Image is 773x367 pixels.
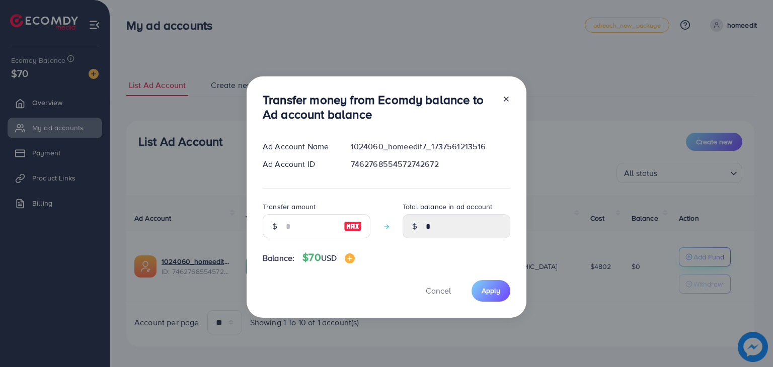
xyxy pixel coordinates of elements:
div: 7462768554572742672 [343,158,518,170]
button: Cancel [413,280,463,302]
span: Apply [482,286,500,296]
span: Cancel [426,285,451,296]
label: Total balance in ad account [403,202,492,212]
div: Ad Account ID [255,158,343,170]
h4: $70 [302,251,355,264]
label: Transfer amount [263,202,316,212]
div: 1024060_homeedit7_1737561213516 [343,141,518,152]
img: image [345,253,355,263]
div: Ad Account Name [255,141,343,152]
span: USD [321,252,337,263]
h3: Transfer money from Ecomdy balance to Ad account balance [263,93,494,122]
span: Balance: [263,252,294,264]
button: Apply [472,280,510,302]
img: image [344,220,362,232]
